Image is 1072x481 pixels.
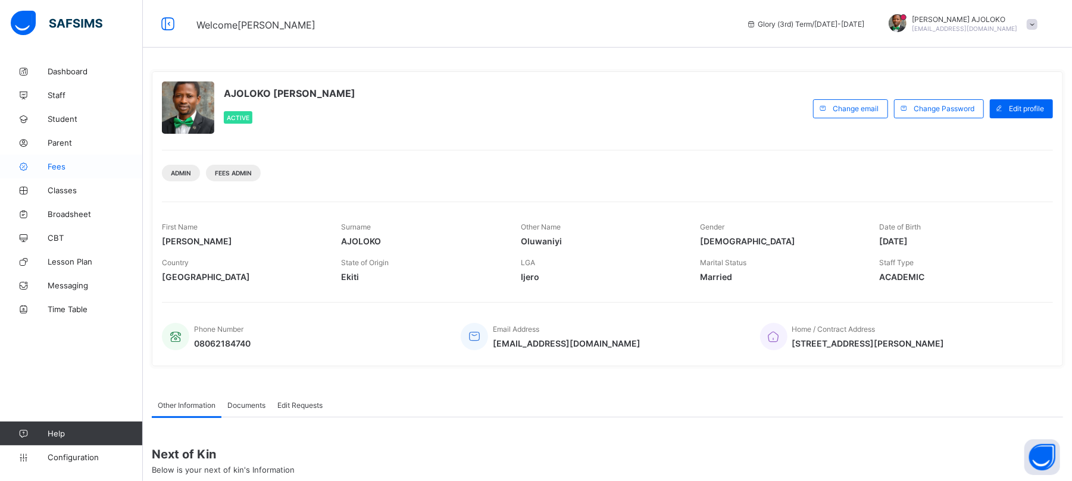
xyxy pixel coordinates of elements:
span: 08062184740 [194,338,251,348]
span: Home / Contract Address [792,325,876,334]
span: Edit Requests [277,401,323,410]
img: safsims [11,11,102,36]
span: Staff [48,90,143,100]
span: ACADEMIC [880,272,1041,282]
span: Phone Number [194,325,243,334]
span: [EMAIL_ADDRESS][DOMAIN_NAME] [912,25,1018,32]
span: Staff Type [880,258,914,267]
span: Other Information [158,401,215,410]
span: Fees Admin [215,169,252,177]
span: [GEOGRAPHIC_DATA] [162,272,323,282]
span: Below is your next of kin's Information [152,465,295,474]
span: Change email [833,104,879,113]
span: Other Name [521,222,561,231]
span: First Name [162,222,198,231]
span: State of Origin [341,258,389,267]
span: Welcome [PERSON_NAME] [196,19,315,31]
span: Gender [700,222,724,231]
span: Married [700,272,861,282]
span: Ekiti [341,272,502,282]
button: Open asap [1024,439,1060,475]
span: Time Table [48,304,143,314]
span: Edit profile [1009,104,1044,113]
span: Lesson Plan [48,257,143,266]
span: Admin [171,169,191,177]
span: Ijero [521,272,682,282]
span: [DEMOGRAPHIC_DATA] [700,236,861,246]
span: Documents [227,401,265,410]
span: Country [162,258,189,267]
span: Active [227,114,249,121]
span: session/term information [746,20,865,29]
span: Next of Kin [152,447,1063,461]
span: [PERSON_NAME] AJOLOKO [912,15,1018,24]
span: LGA [521,258,535,267]
span: Student [48,114,143,124]
span: Marital Status [700,258,746,267]
span: Fees [48,162,143,171]
div: DavidAJOLOKO [877,14,1043,34]
span: Surname [341,222,371,231]
span: AJOLOKO [PERSON_NAME] [224,87,355,99]
span: Classes [48,186,143,195]
span: Email Address [493,325,539,334]
span: Oluwaniyi [521,236,682,246]
span: [EMAIL_ADDRESS][DOMAIN_NAME] [493,338,640,348]
span: Parent [48,138,143,147]
span: [DATE] [880,236,1041,246]
span: Dashboard [48,67,143,76]
span: Broadsheet [48,209,143,219]
span: Configuration [48,452,142,462]
span: Help [48,429,142,438]
span: [PERSON_NAME] [162,236,323,246]
span: Date of Birth [880,222,921,231]
span: [STREET_ADDRESS][PERSON_NAME] [792,338,945,348]
span: Change Password [914,104,974,113]
span: Messaging [48,281,143,290]
span: CBT [48,233,143,243]
span: AJOLOKO [341,236,502,246]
